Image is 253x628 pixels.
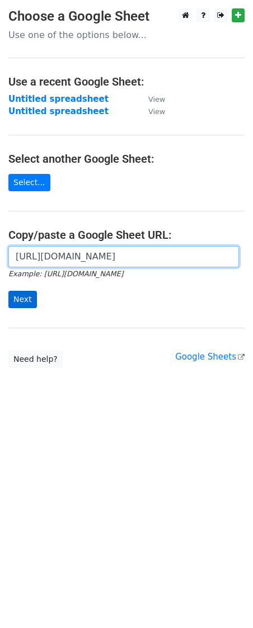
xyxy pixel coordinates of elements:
small: View [148,107,165,116]
a: Google Sheets [175,352,245,362]
small: Example: [URL][DOMAIN_NAME] [8,270,123,278]
h4: Use a recent Google Sheet: [8,75,245,88]
iframe: Chat Widget [197,574,253,628]
input: Next [8,291,37,308]
a: View [137,106,165,116]
a: View [137,94,165,104]
a: Untitled spreadsheet [8,94,109,104]
a: Need help? [8,351,63,368]
h4: Copy/paste a Google Sheet URL: [8,228,245,242]
small: View [148,95,165,103]
a: Select... [8,174,50,191]
input: Paste your Google Sheet URL here [8,246,239,267]
a: Untitled spreadsheet [8,106,109,116]
p: Use one of the options below... [8,29,245,41]
h4: Select another Google Sheet: [8,152,245,166]
h3: Choose a Google Sheet [8,8,245,25]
